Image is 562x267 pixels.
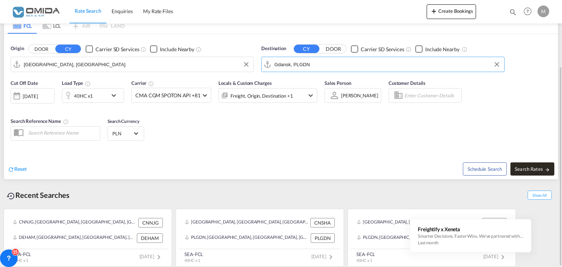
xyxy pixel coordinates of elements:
div: Freight Origin Destination Factory Stuffingicon-chevron-down [218,88,317,103]
span: Rate Search [75,8,101,14]
button: DOOR [321,45,346,53]
div: CNNJG, Nanjing Pt, China, Greater China & Far East Asia, Asia Pacific [13,218,136,227]
div: PLGDN, Gdansk, Poland, Eastern Europe , Europe [357,233,481,243]
span: 40HC x 1 [184,258,200,263]
div: 40HC x1icon-chevron-down [62,88,124,103]
div: CNSHA, Shanghai, China, Greater China & Far East Asia, Asia Pacific [185,218,308,227]
md-datepicker: Select [11,103,16,113]
div: SEA-FCL [356,251,375,257]
md-icon: Your search will be saved by the below given name [63,119,69,125]
span: Cut Off Date [11,80,38,86]
md-icon: icon-information-outline [85,81,91,87]
md-select: Select Currency: zł PLNPoland Zloty [112,128,140,139]
button: DOOR [29,45,54,53]
recent-search-card: [GEOGRAPHIC_DATA], [GEOGRAPHIC_DATA], [GEOGRAPHIC_DATA], [GEOGRAPHIC_DATA] & [GEOGRAPHIC_DATA], [... [348,209,516,267]
span: 40HC x 1 [356,258,372,263]
div: Carrier SD Services [361,46,404,53]
div: Include Nearby [425,46,460,53]
div: CNNJG [138,218,163,227]
recent-search-card: CNNJG, [GEOGRAPHIC_DATA], [GEOGRAPHIC_DATA], [GEOGRAPHIC_DATA] & [GEOGRAPHIC_DATA], [GEOGRAPHIC_D... [4,209,172,267]
span: Load Type [62,80,91,86]
md-icon: icon-chevron-down [306,91,315,100]
div: Include Nearby [160,46,194,53]
input: Search Reference Name [25,127,100,138]
input: Enter Customer Details [404,90,459,101]
span: Locals & Custom Charges [218,80,272,86]
div: CNSHA, Shanghai, China, Greater China & Far East Asia, Asia Pacific [357,218,480,227]
md-checkbox: Checkbox No Ink [86,45,139,53]
md-icon: Unchecked: Search for CY (Container Yard) services for all selected carriers.Checked : Search for... [140,46,146,52]
div: [PERSON_NAME] [341,93,378,98]
div: Help [521,5,537,18]
div: icon-refreshReset [8,165,27,173]
img: 459c566038e111ed959c4fc4f0a4b274.png [11,3,60,20]
button: Search Ratesicon-arrow-right [510,162,554,176]
span: Carrier [131,80,154,86]
div: [DATE] [23,93,38,99]
md-checkbox: Checkbox No Ink [351,45,404,53]
div: SEA-FCL [12,251,31,257]
md-icon: Unchecked: Ignores neighbouring ports when fetching rates.Checked : Includes neighbouring ports w... [196,46,202,52]
div: [DATE] [11,88,55,104]
md-icon: icon-magnify [509,8,517,16]
span: Search Reference Name [11,118,69,124]
div: Freight Origin Destination Factory Stuffing [231,91,293,101]
md-input-container: Shanghai, CNSHA [11,57,254,72]
md-checkbox: Checkbox No Ink [415,45,460,53]
span: Destination [261,45,286,52]
md-icon: icon-chevron-right [154,253,163,262]
md-select: Sales Person: MARIUSZ MORGIEWICZ [340,90,379,101]
div: M [537,5,549,17]
md-icon: The selected Trucker/Carrierwill be displayed in the rate results If the rates are from another f... [148,81,154,87]
md-icon: icon-backup-restore [7,192,15,200]
md-icon: icon-arrow-right [545,167,550,172]
recent-search-card: [GEOGRAPHIC_DATA], [GEOGRAPHIC_DATA], [GEOGRAPHIC_DATA], [GEOGRAPHIC_DATA] & [GEOGRAPHIC_DATA], [... [176,209,344,267]
md-icon: icon-plus 400-fg [430,7,438,15]
span: [DATE] [311,253,335,259]
div: DEHAM [137,233,163,243]
span: Sales Person [325,80,351,86]
span: CMA CGM SPOTON API +81 [135,92,201,99]
span: [DATE] [483,253,507,259]
span: PLN [112,130,133,137]
span: Search Currency [108,119,139,124]
div: 40HC x1 [74,91,93,101]
span: Enquiries [112,8,133,14]
div: icon-magnify [509,8,517,19]
div: DEHAM, Hamburg, Germany, Western Europe, Europe [13,233,135,243]
div: Carrier SD Services [95,46,139,53]
button: CY [294,45,319,53]
button: Clear Input [491,59,502,70]
md-tab-item: LCL [37,18,66,34]
div: PLGDN [311,233,335,243]
md-icon: Unchecked: Search for CY (Container Yard) services for all selected carriers.Checked : Search for... [406,46,412,52]
md-pagination-wrapper: Use the left and right arrow keys to navigate between tabs [8,18,125,34]
div: SEA-FCL [184,251,203,257]
div: CNSHA [310,218,335,227]
span: [DATE] [139,253,163,259]
span: My Rate Files [143,8,173,14]
md-icon: Unchecked: Ignores neighbouring ports when fetching rates.Checked : Includes neighbouring ports w... [462,46,468,52]
button: CY [55,45,81,53]
button: icon-plus 400-fgCreate Bookings [427,4,476,19]
button: Clear Input [241,59,252,70]
span: Reset [14,166,27,172]
md-checkbox: Checkbox No Ink [150,45,194,53]
div: PLGDN, Gdansk, Poland, Eastern Europe , Europe [185,233,309,243]
button: Note: By default Schedule search will only considerorigin ports, destination ports and cut off da... [463,162,507,176]
md-icon: icon-chevron-right [326,253,335,262]
span: 40HC x 1 [12,258,28,263]
input: Search by Port [24,59,250,70]
md-icon: icon-chevron-right [498,253,507,262]
span: Origin [11,45,24,52]
div: Recent Searches [4,187,72,203]
span: Search Rates [515,166,550,172]
input: Search by Port [274,59,501,70]
span: Show All [528,191,552,200]
div: Origin DOOR CY Checkbox No InkUnchecked: Search for CY (Container Yard) services for all selected... [4,34,558,179]
md-tab-item: FCL [8,18,37,34]
span: Customer Details [389,80,426,86]
md-input-container: Gdansk, PLGDN [262,57,504,72]
span: Help [521,5,534,18]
